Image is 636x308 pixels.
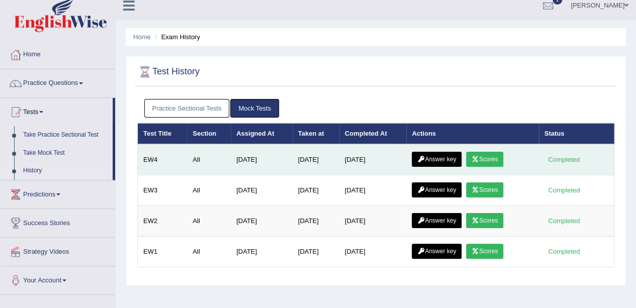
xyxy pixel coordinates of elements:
[466,152,503,167] a: Scores
[133,33,151,41] a: Home
[1,238,115,263] a: Strategy Videos
[466,182,503,197] a: Scores
[231,206,293,237] td: [DATE]
[293,206,339,237] td: [DATE]
[138,123,188,144] th: Test Title
[19,144,113,162] a: Take Mock Test
[1,98,113,123] a: Tests
[544,246,584,257] div: Completed
[293,144,339,175] td: [DATE]
[231,175,293,206] td: [DATE]
[19,162,113,180] a: History
[544,185,584,195] div: Completed
[339,123,407,144] th: Completed At
[412,152,462,167] a: Answer key
[138,144,188,175] td: EW4
[293,175,339,206] td: [DATE]
[231,144,293,175] td: [DATE]
[412,244,462,259] a: Answer key
[412,182,462,197] a: Answer key
[231,123,293,144] th: Assigned At
[138,175,188,206] td: EW3
[138,237,188,267] td: EW1
[138,206,188,237] td: EW2
[231,237,293,267] td: [DATE]
[339,175,407,206] td: [DATE]
[539,123,614,144] th: Status
[544,216,584,226] div: Completed
[187,144,231,175] td: All
[406,123,538,144] th: Actions
[137,64,200,79] h2: Test History
[187,123,231,144] th: Section
[230,99,279,118] a: Mock Tests
[144,99,230,118] a: Practice Sectional Tests
[187,206,231,237] td: All
[339,237,407,267] td: [DATE]
[412,213,462,228] a: Answer key
[339,206,407,237] td: [DATE]
[187,175,231,206] td: All
[1,180,115,206] a: Predictions
[1,266,115,291] a: Your Account
[293,237,339,267] td: [DATE]
[293,123,339,144] th: Taken at
[466,244,503,259] a: Scores
[19,126,113,144] a: Take Practice Sectional Test
[1,209,115,234] a: Success Stories
[1,69,115,94] a: Practice Questions
[152,32,200,42] li: Exam History
[1,41,115,66] a: Home
[339,144,407,175] td: [DATE]
[466,213,503,228] a: Scores
[187,237,231,267] td: All
[544,154,584,165] div: Completed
